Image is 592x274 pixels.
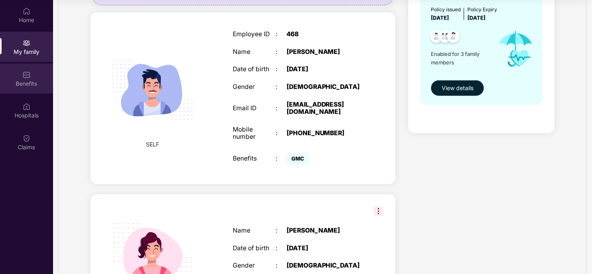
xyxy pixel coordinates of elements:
div: [EMAIL_ADDRESS][DOMAIN_NAME] [287,101,362,116]
div: [DATE] [287,66,362,73]
div: [DEMOGRAPHIC_DATA] [287,262,362,270]
div: Date of birth [233,66,276,73]
div: : [276,262,287,270]
img: icon [491,22,541,76]
div: [PERSON_NAME] [287,227,362,235]
img: svg+xml;base64,PHN2ZyBpZD0iQ2xhaW0iIHhtbG5zPSJodHRwOi8vd3d3LnczLm9yZy8yMDAwL3N2ZyIgd2lkdGg9IjIwIi... [23,134,31,142]
div: Name [233,48,276,56]
div: Gender [233,262,276,270]
div: Gender [233,83,276,91]
img: svg+xml;base64,PHN2ZyBpZD0iSG9tZSIgeG1sbnM9Imh0dHA6Ly93d3cudzMub3JnLzIwMDAvc3ZnIiB3aWR0aD0iMjAiIG... [23,7,31,15]
img: svg+xml;base64,PHN2ZyBpZD0iSG9zcGl0YWxzIiB4bWxucz0iaHR0cDovL3d3dy53My5vcmcvMjAwMC9zdmciIHdpZHRoPS... [23,103,31,111]
img: svg+xml;base64,PHN2ZyB3aWR0aD0iMjAiIGhlaWdodD0iMjAiIHZpZXdCb3g9IjAgMCAyMCAyMCIgZmlsbD0ibm9uZSIgeG... [23,39,31,47]
img: svg+xml;base64,PHN2ZyB4bWxucz0iaHR0cDovL3d3dy53My5vcmcvMjAwMC9zdmciIHdpZHRoPSI0OC45MTUiIGhlaWdodD... [435,28,455,47]
button: View details [431,80,484,96]
div: [DATE] [287,245,362,252]
div: 468 [287,31,362,38]
span: [DATE] [467,14,485,21]
span: Enabled for 3 family members [431,50,491,66]
div: : [276,227,287,235]
div: [DEMOGRAPHIC_DATA] [287,83,362,91]
div: : [276,48,287,56]
div: : [276,245,287,252]
div: Email ID [233,105,276,112]
div: : [276,130,287,137]
span: [DATE] [431,14,449,21]
div: : [276,155,287,163]
img: svg+xml;base64,PHN2ZyB4bWxucz0iaHR0cDovL3d3dy53My5vcmcvMjAwMC9zdmciIHdpZHRoPSI0OC45NDMiIGhlaWdodD... [427,28,447,47]
span: SELF [146,140,159,149]
div: Benefits [233,155,276,163]
div: : [276,105,287,112]
div: : [276,66,287,73]
div: Name [233,227,276,235]
div: Policy issued [431,6,461,13]
img: svg+xml;base64,PHN2ZyBpZD0iQmVuZWZpdHMiIHhtbG5zPSJodHRwOi8vd3d3LnczLm9yZy8yMDAwL3N2ZyIgd2lkdGg9Ij... [23,71,31,79]
div: [PHONE_NUMBER] [287,130,362,137]
div: Date of birth [233,245,276,252]
span: View details [442,84,473,93]
div: : [276,83,287,91]
div: [PERSON_NAME] [287,48,362,56]
div: Employee ID [233,31,276,38]
div: : [276,31,287,38]
img: svg+xml;base64,PHN2ZyB4bWxucz0iaHR0cDovL3d3dy53My5vcmcvMjAwMC9zdmciIHdpZHRoPSIyMjQiIGhlaWdodD0iMT... [102,40,203,140]
img: svg+xml;base64,PHN2ZyB3aWR0aD0iMzIiIGhlaWdodD0iMzIiIHZpZXdCb3g9IjAgMCAzMiAzMiIgZmlsbD0ibm9uZSIgeG... [374,206,383,216]
span: GMC [287,153,309,164]
div: Policy Expiry [467,6,497,13]
div: Mobile number [233,126,276,141]
img: svg+xml;base64,PHN2ZyB4bWxucz0iaHR0cDovL3d3dy53My5vcmcvMjAwMC9zdmciIHdpZHRoPSI0OC45NDMiIGhlaWdodD... [444,28,463,47]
